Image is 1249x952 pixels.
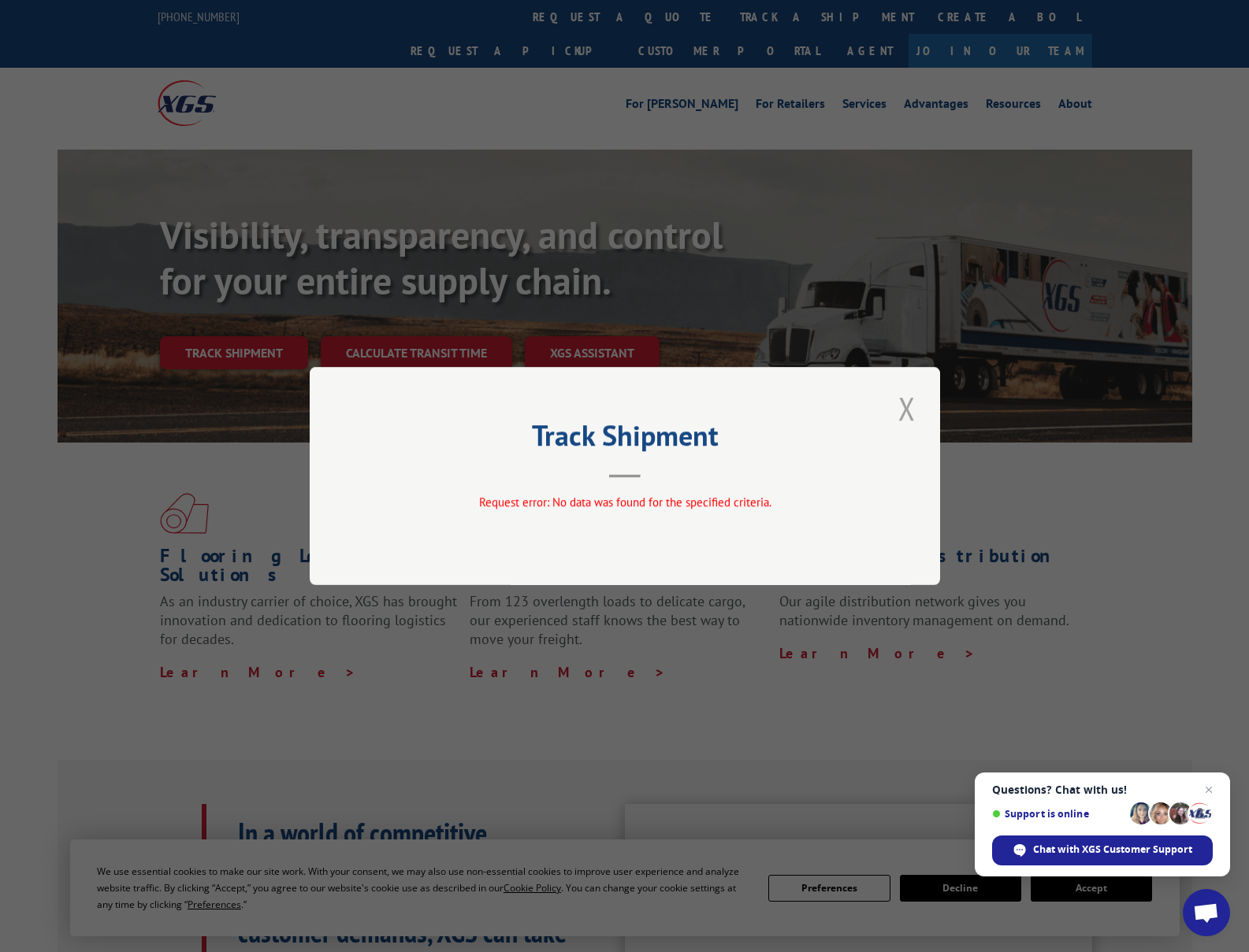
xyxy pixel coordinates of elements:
a: Open chat [1183,889,1230,936]
span: Questions? Chat with us! [992,783,1213,796]
span: Request error: No data was found for the specified criteria. [478,495,771,509]
span: Support is online [992,808,1124,820]
span: Chat with XGS Customer Support [1033,843,1192,857]
button: Close modal [894,387,920,430]
span: Chat with XGS Customer Support [992,835,1213,865]
h2: Track Shipment [388,424,861,454]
